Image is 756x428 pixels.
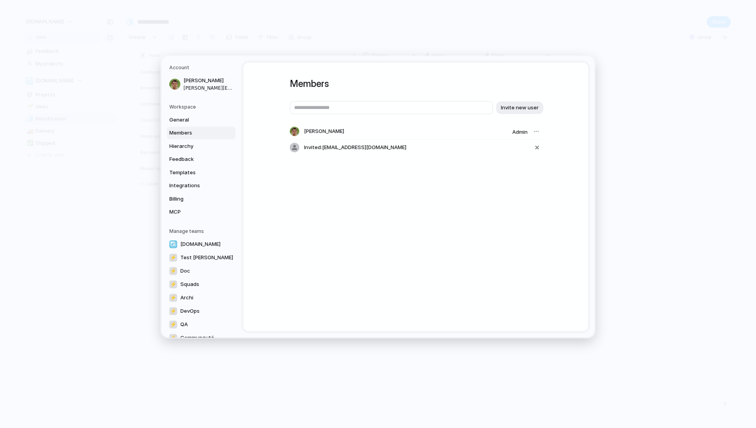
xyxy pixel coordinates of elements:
[169,155,220,163] span: Feedback
[180,254,233,262] span: Test [PERSON_NAME]
[180,267,190,275] span: Doc
[169,103,235,110] h5: Workspace
[180,240,220,248] span: [DOMAIN_NAME]
[501,104,539,112] span: Invite new user
[180,334,214,342] span: Communauté
[180,280,199,288] span: Squads
[169,307,177,315] div: ⚡
[167,318,235,330] a: ⚡QA
[169,195,220,203] span: Billing
[169,293,177,301] div: ⚡
[167,74,235,94] a: [PERSON_NAME][PERSON_NAME][EMAIL_ADDRESS][DOMAIN_NAME]
[167,251,235,264] a: ⚡Test [PERSON_NAME]
[167,179,235,192] a: Integrations
[304,127,344,135] span: [PERSON_NAME]
[169,280,177,288] div: ⚡
[180,321,188,328] span: QA
[167,153,235,166] a: Feedback
[167,206,235,218] a: MCP
[183,84,234,91] span: [PERSON_NAME][EMAIL_ADDRESS][DOMAIN_NAME]
[169,64,235,71] h5: Account
[169,334,177,341] div: ⚡
[512,129,528,135] span: Admin
[167,238,235,250] a: [DOMAIN_NAME]
[180,307,200,315] span: DevOps
[169,267,177,275] div: ⚡
[304,144,406,151] span: Invited: [EMAIL_ADDRESS][DOMAIN_NAME]
[169,227,235,234] h5: Manage teams
[167,278,235,290] a: ⚡Squads
[167,127,235,139] a: Members
[167,113,235,126] a: General
[496,101,543,114] button: Invite new user
[167,192,235,205] a: Billing
[169,129,220,137] span: Members
[169,116,220,124] span: General
[167,304,235,317] a: ⚡DevOps
[167,264,235,277] a: ⚡Doc
[290,77,542,91] h1: Members
[169,168,220,176] span: Templates
[167,166,235,179] a: Templates
[169,320,177,328] div: ⚡
[169,142,220,150] span: Hierarchy
[169,182,220,190] span: Integrations
[169,208,220,216] span: MCP
[167,331,235,344] a: ⚡Communauté
[167,291,235,304] a: ⚡Archi
[180,294,193,302] span: Archi
[169,253,177,261] div: ⚡
[183,77,234,85] span: [PERSON_NAME]
[167,140,235,152] a: Hierarchy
